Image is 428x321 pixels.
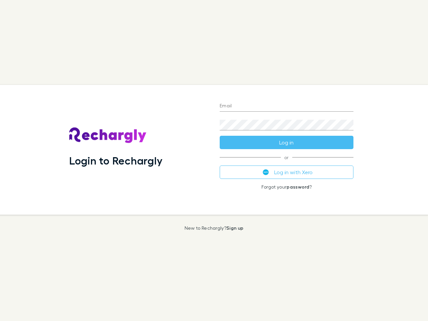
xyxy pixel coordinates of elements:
img: Xero's logo [263,169,269,175]
span: or [220,157,353,157]
p: Forgot your ? [220,184,353,190]
a: Sign up [226,225,243,231]
button: Log in [220,136,353,149]
h1: Login to Rechargly [69,154,163,167]
img: Rechargly's Logo [69,127,147,143]
p: New to Rechargly? [185,225,244,231]
button: Log in with Xero [220,166,353,179]
a: password [287,184,309,190]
